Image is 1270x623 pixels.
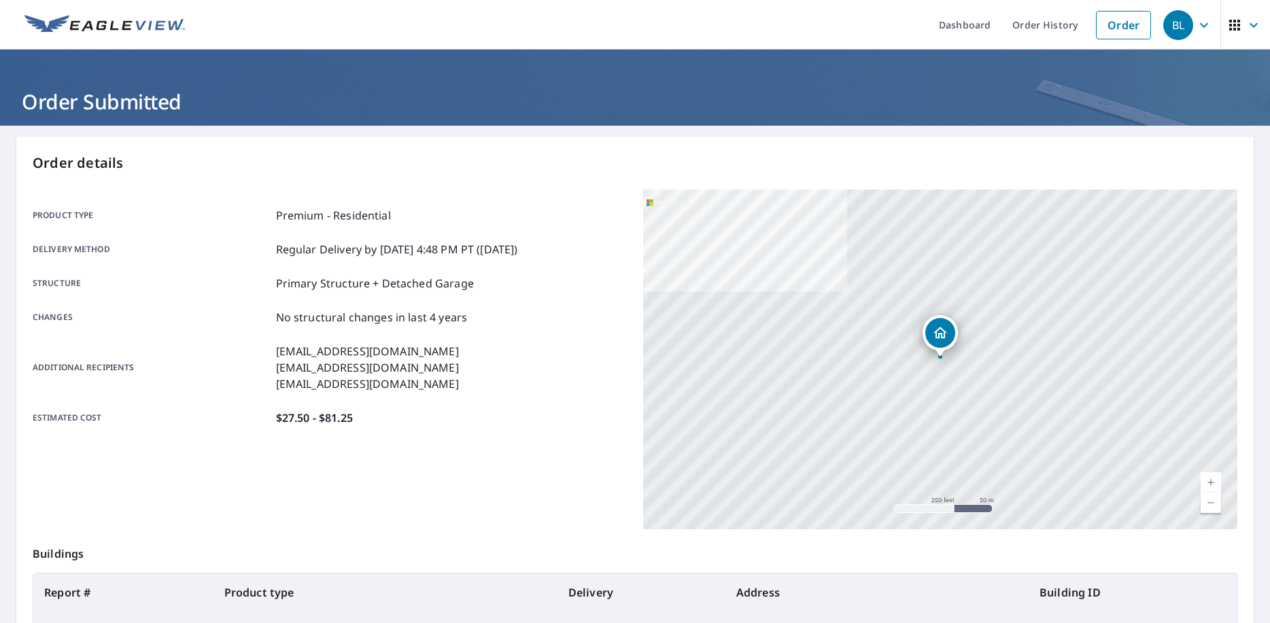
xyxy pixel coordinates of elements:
a: Current Level 17, Zoom Out [1201,493,1221,513]
p: [EMAIL_ADDRESS][DOMAIN_NAME] [276,376,459,392]
div: Dropped pin, building 1, Residential property, 22 Woodland Rd Lexington, MA 02420 [923,315,958,357]
th: Report # [33,573,213,611]
p: [EMAIL_ADDRESS][DOMAIN_NAME] [276,359,459,376]
th: Address [725,573,1029,611]
a: Order [1096,11,1151,39]
p: Estimated cost [33,410,271,426]
th: Building ID [1029,573,1237,611]
th: Delivery [557,573,725,611]
p: Product type [33,207,271,224]
p: Additional recipients [33,343,271,392]
div: BL [1163,10,1193,40]
p: Buildings [33,529,1237,573]
p: Primary Structure + Detached Garage [276,275,474,291]
p: Delivery method [33,241,271,257]
a: Current Level 17, Zoom In [1201,472,1221,493]
p: No structural changes in last 4 years [276,309,468,325]
img: EV Logo [24,15,185,35]
p: Structure [33,275,271,291]
p: Changes [33,309,271,325]
p: [EMAIL_ADDRESS][DOMAIN_NAME] [276,343,459,359]
p: Order details [33,153,1237,173]
p: $27.50 - $81.25 [276,410,353,426]
p: Premium - Residential [276,207,391,224]
th: Product type [213,573,557,611]
h1: Order Submitted [16,88,1254,115]
p: Regular Delivery by [DATE] 4:48 PM PT ([DATE]) [276,241,518,257]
